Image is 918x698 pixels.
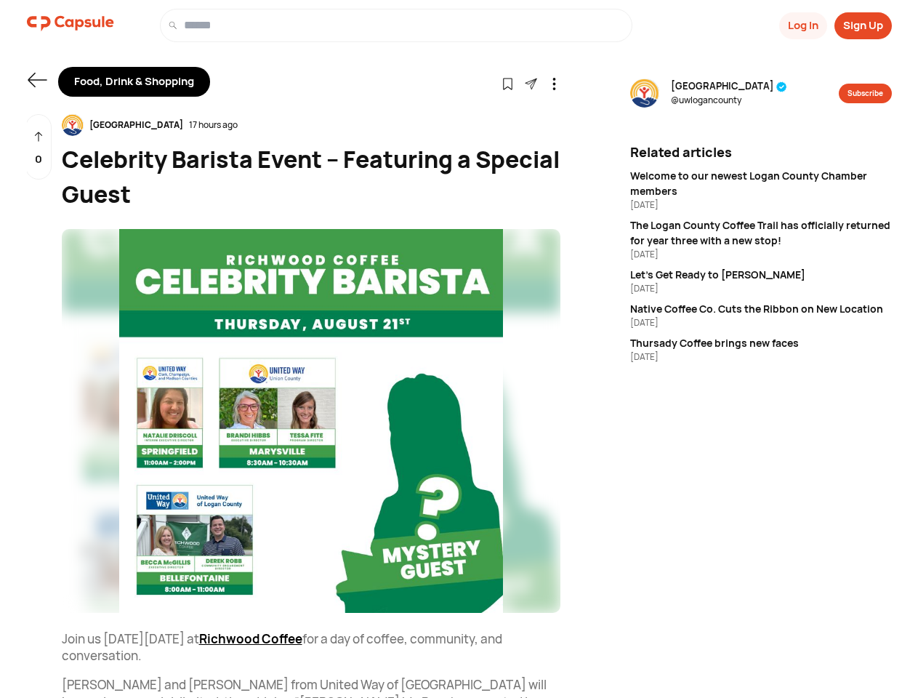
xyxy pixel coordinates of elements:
div: 17 hours ago [189,119,238,132]
img: resizeImage [630,79,659,108]
div: [DATE] [630,316,892,329]
div: Food, Drink & Shopping [58,67,210,97]
img: resizeImage [62,114,84,136]
button: Sign Up [834,12,892,39]
div: Related articles [630,143,892,162]
button: Subscribe [839,84,892,103]
div: Celebrity Barista Event – Featuring a Special Guest [62,142,560,212]
a: Richwood Coffee [199,630,302,647]
div: [DATE] [630,198,892,212]
div: Native Coffee Co. Cuts the Ribbon on New Location [630,301,892,316]
p: 0 [35,151,42,168]
img: resizeImage [62,229,560,613]
p: Join us [DATE][DATE] at for a day of coffee, community, and conversation. [62,630,560,665]
button: Log In [779,12,827,39]
img: logo [27,9,114,38]
span: [GEOGRAPHIC_DATA] [671,79,787,94]
img: tick [776,81,787,92]
div: Welcome to our newest Logan County Chamber members [630,168,892,198]
div: Thursady Coffee brings new faces [630,335,892,350]
div: The Logan County Coffee Trail has officially returned for year three with a new stop! [630,217,892,248]
div: Let’s Get Ready to [PERSON_NAME] [630,267,892,282]
span: @ uwlogancounty [671,94,787,107]
div: [DATE] [630,248,892,261]
a: logo [27,9,114,42]
div: [DATE] [630,350,892,364]
div: [DATE] [630,282,892,295]
div: [GEOGRAPHIC_DATA] [84,119,189,132]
